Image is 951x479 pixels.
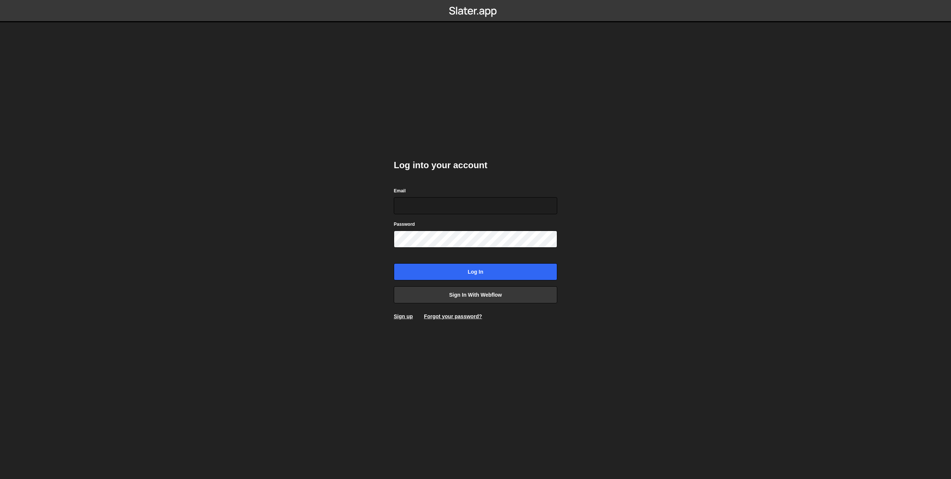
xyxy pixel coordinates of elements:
[394,187,406,195] label: Email
[394,313,413,319] a: Sign up
[394,159,557,171] h2: Log into your account
[394,286,557,303] a: Sign in with Webflow
[394,221,415,228] label: Password
[424,313,482,319] a: Forgot your password?
[394,263,557,280] input: Log in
